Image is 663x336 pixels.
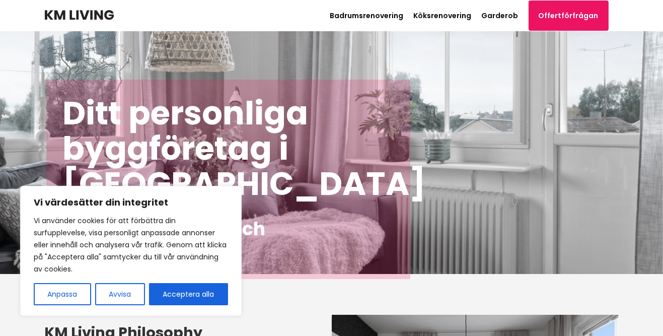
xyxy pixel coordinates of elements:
a: Köksrenovering [414,11,472,21]
a: Garderob [482,11,519,21]
a: Offertförfrågan [529,1,609,31]
button: Anpassa [34,283,91,305]
a: Badrumsrenovering [330,11,404,21]
p: Vi värdesätter din integritet [34,196,228,209]
button: Acceptera alla [149,283,228,305]
h1: Ditt personliga byggföretag i [GEOGRAPHIC_DATA] [62,96,394,201]
p: Vi använder cookies för att förbättra din surfupplevelse, visa personligt anpassade annonser elle... [34,215,228,275]
img: KM Living [45,10,114,20]
button: Avvisa [95,283,145,305]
